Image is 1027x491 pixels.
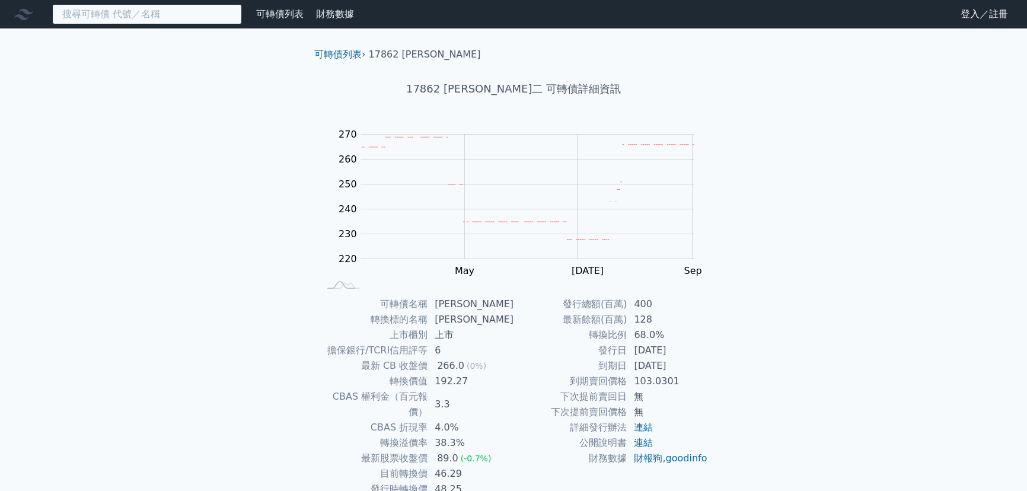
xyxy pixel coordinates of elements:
tspan: Sep [684,265,701,276]
span: (0%) [467,361,486,371]
input: 搜尋可轉債 代號／名稱 [52,4,242,24]
td: 103.0301 [627,374,708,389]
a: 財務數據 [316,8,354,20]
td: 192.27 [428,374,513,389]
td: 可轉債名稱 [319,296,428,312]
td: 上市 [428,327,513,343]
td: 到期賣回價格 [513,374,627,389]
td: 上市櫃別 [319,327,428,343]
g: Chart [332,129,712,276]
td: 400 [627,296,708,312]
td: 4.0% [428,420,513,435]
td: 轉換溢價率 [319,435,428,451]
tspan: 250 [339,178,357,190]
td: 最新餘額(百萬) [513,312,627,327]
tspan: [DATE] [572,265,604,276]
tspan: 230 [339,228,357,240]
div: 266.0 [435,358,467,374]
span: (-0.7%) [461,454,492,463]
td: 下次提前賣回日 [513,389,627,404]
td: [PERSON_NAME] [428,296,513,312]
td: 公開說明書 [513,435,627,451]
a: 財報狗 [634,452,662,464]
td: 發行總額(百萬) [513,296,627,312]
td: 無 [627,389,708,404]
td: CBAS 折現率 [319,420,428,435]
td: [PERSON_NAME] [428,312,513,327]
td: 轉換價值 [319,374,428,389]
a: 可轉債列表 [314,49,362,60]
td: 68.0% [627,327,708,343]
td: 下次提前賣回價格 [513,404,627,420]
div: 89.0 [435,451,461,466]
td: 最新 CB 收盤價 [319,358,428,374]
a: 連結 [634,437,653,448]
h1: 17862 [PERSON_NAME]二 可轉債詳細資訊 [305,81,722,97]
tspan: May [455,265,474,276]
td: 3.3 [428,389,513,420]
td: [DATE] [627,343,708,358]
td: 詳細發行辦法 [513,420,627,435]
td: , [627,451,708,466]
a: 連結 [634,422,653,433]
tspan: 240 [339,203,357,215]
td: 財務數據 [513,451,627,466]
a: 可轉債列表 [256,8,304,20]
td: 46.29 [428,466,513,482]
a: 登入／註冊 [951,5,1018,24]
td: 最新股票收盤價 [319,451,428,466]
td: 到期日 [513,358,627,374]
td: 擔保銀行/TCRI信用評等 [319,343,428,358]
tspan: 270 [339,129,357,140]
td: 無 [627,404,708,420]
td: 128 [627,312,708,327]
td: 轉換標的名稱 [319,312,428,327]
tspan: 220 [339,253,357,264]
td: 38.3% [428,435,513,451]
td: 6 [428,343,513,358]
td: 目前轉換價 [319,466,428,482]
tspan: 260 [339,154,357,165]
li: › [314,47,365,62]
td: 發行日 [513,343,627,358]
li: 17862 [PERSON_NAME] [369,47,481,62]
td: [DATE] [627,358,708,374]
td: CBAS 權利金（百元報價） [319,389,428,420]
td: 轉換比例 [513,327,627,343]
a: goodinfo [665,452,707,464]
